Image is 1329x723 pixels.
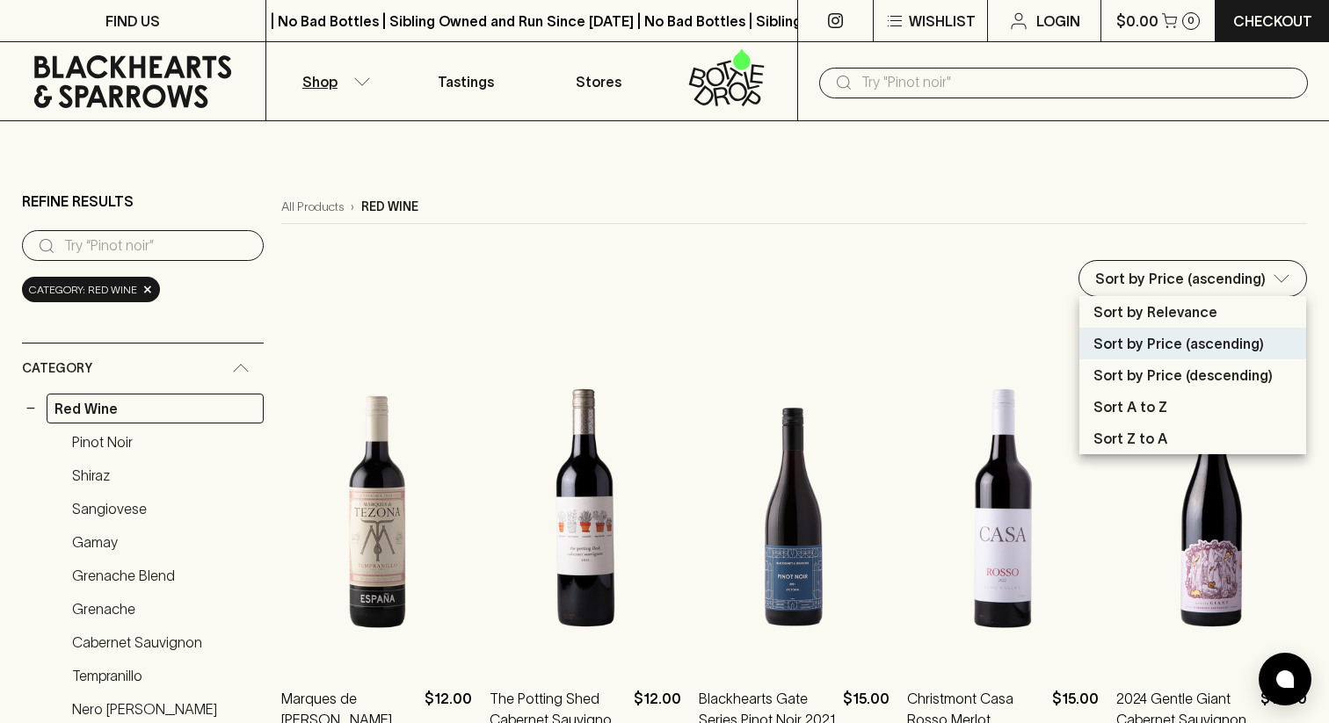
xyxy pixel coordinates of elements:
[1093,396,1167,417] p: Sort A to Z
[1093,301,1217,322] p: Sort by Relevance
[1093,365,1273,386] p: Sort by Price (descending)
[1276,670,1294,688] img: bubble-icon
[1093,333,1264,354] p: Sort by Price (ascending)
[1093,428,1167,449] p: Sort Z to A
